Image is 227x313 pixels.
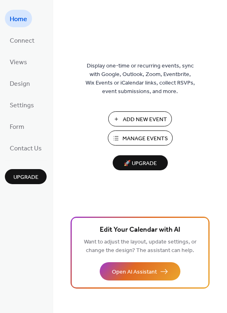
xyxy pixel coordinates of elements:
[5,74,35,92] a: Design
[100,224,180,236] span: Edit Your Calendar with AI
[86,62,195,96] span: Display one-time or recurring events, sync with Google, Outlook, Zoom, Eventbrite, Wix Events or ...
[10,142,42,155] span: Contact Us
[5,169,47,184] button: Upgrade
[113,155,168,170] button: 🚀 Upgrade
[10,78,30,90] span: Design
[5,96,39,113] a: Settings
[5,10,32,27] a: Home
[5,117,29,135] a: Form
[122,135,168,143] span: Manage Events
[108,130,173,146] button: Manage Events
[5,139,47,156] a: Contact Us
[5,53,32,70] a: Views
[108,111,172,126] button: Add New Event
[5,31,39,49] a: Connect
[123,115,167,124] span: Add New Event
[118,158,163,169] span: 🚀 Upgrade
[84,237,197,256] span: Want to adjust the layout, update settings, or change the design? The assistant can help.
[10,99,34,112] span: Settings
[112,268,157,276] span: Open AI Assistant
[13,173,39,182] span: Upgrade
[10,121,24,133] span: Form
[10,13,27,26] span: Home
[100,262,180,280] button: Open AI Assistant
[10,56,27,69] span: Views
[10,35,34,47] span: Connect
